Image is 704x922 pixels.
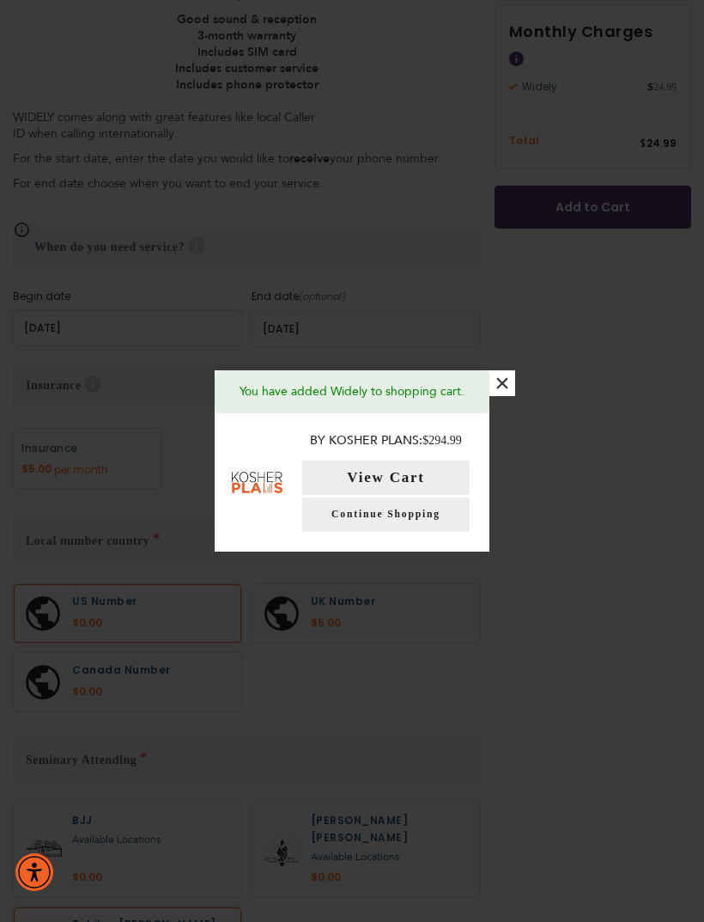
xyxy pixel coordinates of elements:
[15,853,53,891] div: Accessibility Menu
[302,498,470,532] a: Continue Shopping
[422,434,462,447] span: $294.99
[300,430,472,452] p: By Kosher Plans:
[228,383,476,400] p: You have added Widely to shopping cart.
[489,370,515,396] button: ×
[302,461,470,495] button: View Cart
